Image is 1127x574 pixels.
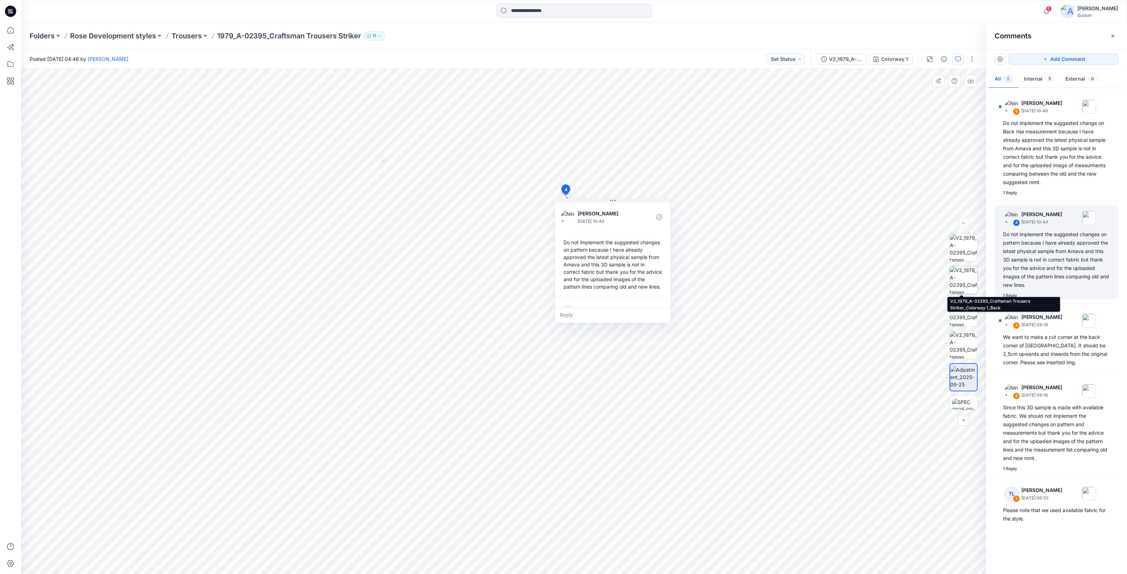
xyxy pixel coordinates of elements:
[950,299,977,326] img: V2_1979_A-02395_Craftsman Trousers Striker_Colorway 1_Left
[30,55,128,63] span: Posted [DATE] 04:46 by
[950,331,977,359] img: V2_1979_A-02395_Craftsman Trousers Striker_Colorway 1_Right
[1046,6,1052,12] span: 5
[1045,75,1054,82] span: 5
[952,398,977,421] img: SPEC 2025-09-26 095107
[172,31,202,41] a: Trousers
[1021,486,1062,494] p: [PERSON_NAME]
[1021,107,1062,114] p: [DATE] 10:46
[1004,487,1019,501] div: TL
[1004,100,1019,114] img: Nina Moller
[1013,219,1020,226] div: 4
[1003,292,1017,299] div: 1 Reply
[1004,314,1019,328] img: Nina Moller
[1021,392,1062,399] p: [DATE] 09:16
[1013,322,1020,329] div: 3
[1077,13,1118,18] div: Guston
[1088,75,1097,82] span: 0
[1004,211,1019,225] img: Nina Moller
[881,55,908,63] div: Colorway 1
[30,31,55,41] a: Folders
[995,32,1032,40] h2: Comments
[817,53,866,65] button: V2_1979_A-02395_Craftsman Trousers Striker
[1009,53,1119,65] button: Add Comment
[950,234,977,261] img: V2_1979_A-02395_Craftsman Trousers Striker_Colorway 1_Front
[1077,4,1118,13] div: [PERSON_NAME]
[1060,70,1103,88] button: External
[1013,392,1020,399] div: 2
[1003,465,1017,472] div: 1 Reply
[1021,219,1062,226] p: [DATE] 10:44
[1004,384,1019,398] img: Nina Moller
[88,56,128,62] a: [PERSON_NAME]
[829,55,861,63] div: V2_1979_A-02395_Craftsman Trousers Striker
[555,307,671,323] div: Reply
[1013,108,1020,115] div: 5
[1013,495,1020,502] div: 1
[938,53,949,65] button: Details
[1060,4,1075,18] img: avatar
[578,209,635,218] p: [PERSON_NAME]
[950,366,977,388] img: Adjustment_2025-09-25
[1003,333,1110,367] div: We want to make a cut corner at the back corner of [GEOGRAPHIC_DATA]. It should be 2,5cm upwards ...
[950,266,977,294] img: V2_1979_A-02395_Craftsman Trousers Striker_Colorway 1_Back
[989,70,1018,88] button: All
[1003,119,1110,187] div: Do not implement the suggested change on Back rise measurement because I have already approved th...
[1004,75,1013,82] span: 5
[1021,321,1062,328] p: [DATE] 09:19
[561,306,575,320] div: TL
[578,305,635,314] p: [PERSON_NAME]
[869,53,913,65] button: Colorway 1
[217,31,361,41] p: 1979_A-02395_Craftsman Trousers Striker
[565,187,567,193] span: 4
[70,31,156,41] a: Rose Development styles
[1003,230,1110,289] div: Do not implement the suggested changes on pattern because I have already approved the latest phys...
[1021,383,1062,392] p: [PERSON_NAME]
[578,218,635,225] p: [DATE] 10:44
[1018,70,1060,88] button: Internal
[1021,210,1062,219] p: [PERSON_NAME]
[1003,189,1017,196] div: 1 Reply
[561,210,575,224] img: Nina Moller
[1003,506,1110,523] div: Please note that we used available fabric for the style.
[561,236,665,293] div: Do not implement the suggested changes on pattern because I have already approved the latest phys...
[373,32,376,40] p: 11
[1003,403,1110,462] div: Since this 3D sample is made with available fabric. We should not implement the suggested changes...
[1021,494,1062,502] p: [DATE] 06:52
[1021,313,1062,321] p: [PERSON_NAME]
[364,31,385,41] button: 11
[1021,99,1062,107] p: [PERSON_NAME]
